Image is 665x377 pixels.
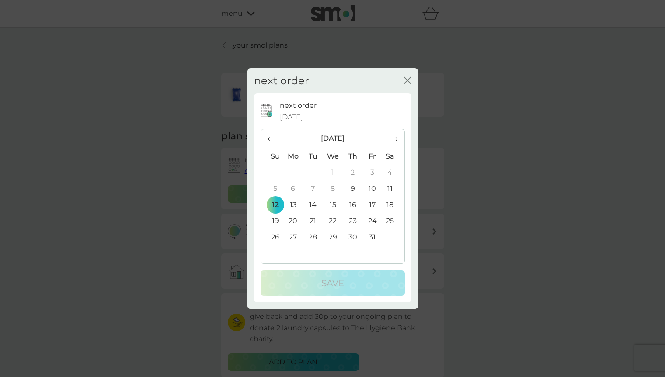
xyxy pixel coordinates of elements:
td: 11 [382,180,404,197]
button: Save [261,270,405,296]
td: 24 [362,213,382,229]
span: ‹ [268,129,277,148]
span: [DATE] [280,111,303,123]
td: 16 [343,197,362,213]
td: 25 [382,213,404,229]
th: Th [343,148,362,165]
td: 18 [382,197,404,213]
td: 12 [261,197,283,213]
th: Tu [303,148,323,165]
td: 28 [303,229,323,245]
td: 15 [323,197,343,213]
th: Su [261,148,283,165]
p: Save [321,276,344,290]
td: 3 [362,164,382,180]
th: We [323,148,343,165]
th: [DATE] [283,129,383,148]
td: 20 [283,213,303,229]
th: Sa [382,148,404,165]
td: 17 [362,197,382,213]
span: › [389,129,397,148]
td: 29 [323,229,343,245]
p: next order [280,100,317,111]
th: Fr [362,148,382,165]
td: 6 [283,180,303,197]
td: 5 [261,180,283,197]
td: 8 [323,180,343,197]
td: 14 [303,197,323,213]
td: 21 [303,213,323,229]
td: 1 [323,164,343,180]
button: close [404,76,411,86]
td: 9 [343,180,362,197]
td: 2 [343,164,362,180]
td: 22 [323,213,343,229]
td: 7 [303,180,323,197]
td: 19 [261,213,283,229]
td: 30 [343,229,362,245]
td: 31 [362,229,382,245]
td: 10 [362,180,382,197]
td: 13 [283,197,303,213]
td: 27 [283,229,303,245]
h2: next order [254,75,309,87]
td: 4 [382,164,404,180]
td: 23 [343,213,362,229]
td: 26 [261,229,283,245]
th: Mo [283,148,303,165]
